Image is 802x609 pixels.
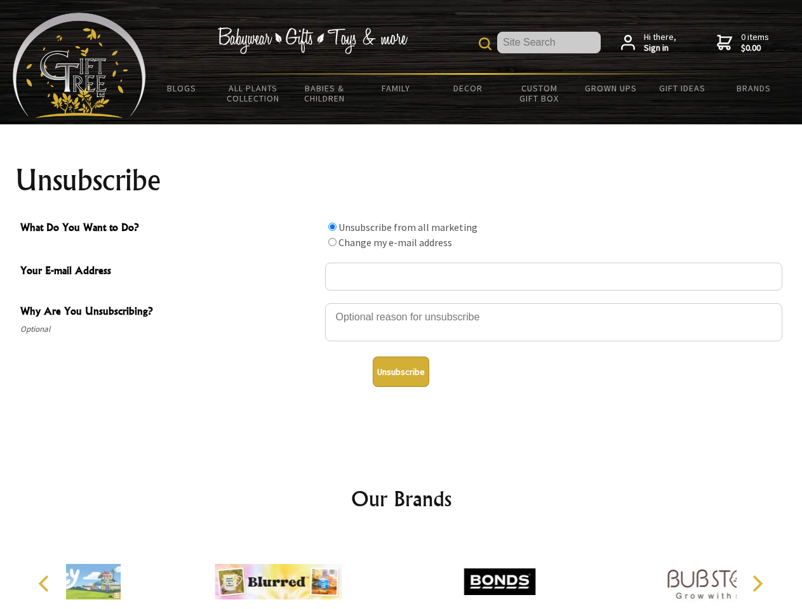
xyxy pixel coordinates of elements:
[743,570,771,598] button: Next
[325,303,782,341] textarea: Why Are You Unsubscribing?
[717,32,769,54] a: 0 items$0.00
[338,221,478,233] label: Unsubscribe from all marketing
[217,27,408,54] img: Babywear - Gifts - Toys & more
[218,75,290,112] a: All Plants Collection
[644,43,676,54] strong: Sign in
[328,238,337,246] input: What Do You Want to Do?
[13,13,146,118] img: Babyware - Gifts - Toys and more...
[20,219,319,238] span: What Do You Want to Do?
[20,263,319,281] span: Your E-mail Address
[20,303,319,322] span: Why Are You Unsubscribing?
[361,75,432,101] a: Family
[646,75,718,101] a: Gift Ideas
[25,483,777,514] h2: Our Brands
[741,43,769,54] strong: $0.00
[15,165,787,195] h1: Unsubscribe
[479,37,491,50] img: product search
[575,75,646,101] a: Grown Ups
[718,75,790,101] a: Brands
[432,75,504,101] a: Decor
[497,32,601,53] input: Site Search
[146,75,218,101] a: BLOGS
[338,236,452,249] label: Change my e-mail address
[328,223,337,231] input: What Do You Want to Do?
[289,75,361,112] a: Babies & Children
[32,570,60,598] button: Previous
[325,263,782,291] input: Your E-mail Address
[741,31,769,54] span: 0 items
[644,32,676,54] span: Hi there,
[621,32,676,54] a: Hi there,Sign in
[373,357,429,387] button: Unsubscribe
[504,75,575,112] a: Custom Gift Box
[20,322,319,337] span: Optional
